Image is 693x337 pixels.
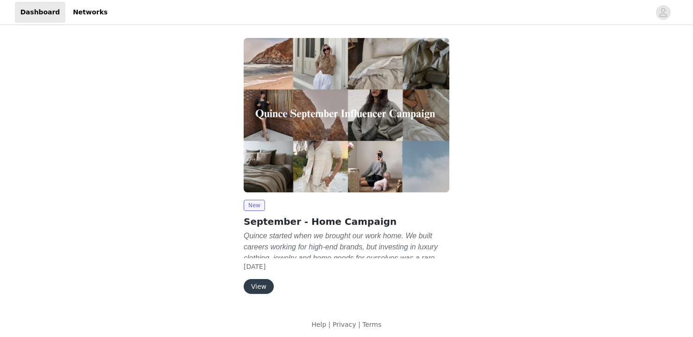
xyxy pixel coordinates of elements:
span: | [358,321,360,328]
em: Quince started when we brought our work home. We built careers working for high-end brands, but i... [244,232,441,295]
a: Privacy [333,321,356,328]
a: Dashboard [15,2,65,23]
a: View [244,283,274,290]
span: New [244,200,265,211]
a: Terms [362,321,381,328]
a: Help [311,321,326,328]
a: Networks [67,2,113,23]
img: Quince [244,38,449,192]
div: avatar [659,5,668,20]
h2: September - Home Campaign [244,215,449,229]
span: | [328,321,331,328]
span: [DATE] [244,263,265,270]
button: View [244,279,274,294]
